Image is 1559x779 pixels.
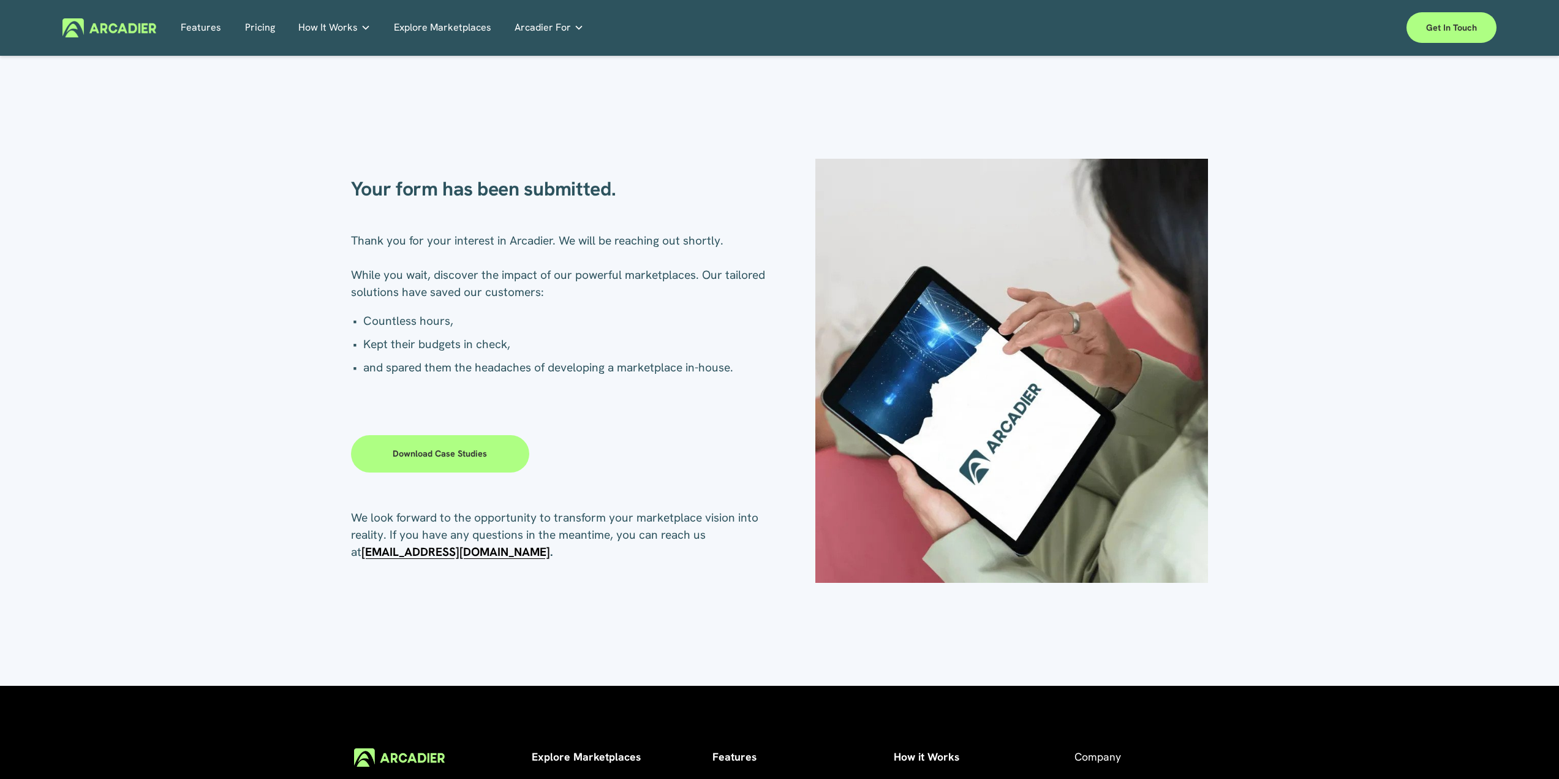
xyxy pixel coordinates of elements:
[363,336,780,353] p: Kept their budgets in check,
[515,19,571,36] span: Arcadier For
[298,18,371,37] a: folder dropdown
[351,435,530,472] a: Download case studies
[351,176,616,202] strong: Your form has been submitted.
[181,18,221,37] a: Features
[361,544,550,560] a: [EMAIL_ADDRESS][DOMAIN_NAME]
[394,18,491,37] a: Explore Marketplaces
[351,232,780,301] p: Thank you for your interest in Arcadier. We will be reaching out shortly. While you wait, discove...
[1074,750,1121,764] span: Company
[532,750,641,764] strong: Explore Marketplaces
[550,544,553,560] strong: .
[351,509,780,561] p: We look forward to the opportunity to transform your marketplace vision into reality. If you have...
[515,18,584,37] a: folder dropdown
[245,18,275,37] a: Pricing
[712,750,757,764] strong: Features
[363,359,780,376] p: and spared them the headaches of developing a marketplace in-house.
[894,750,959,764] strong: How it Works
[363,313,780,330] p: Countless hours,
[1406,12,1497,43] a: Get in touch
[62,18,156,37] img: Arcadier
[298,19,358,36] span: How It Works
